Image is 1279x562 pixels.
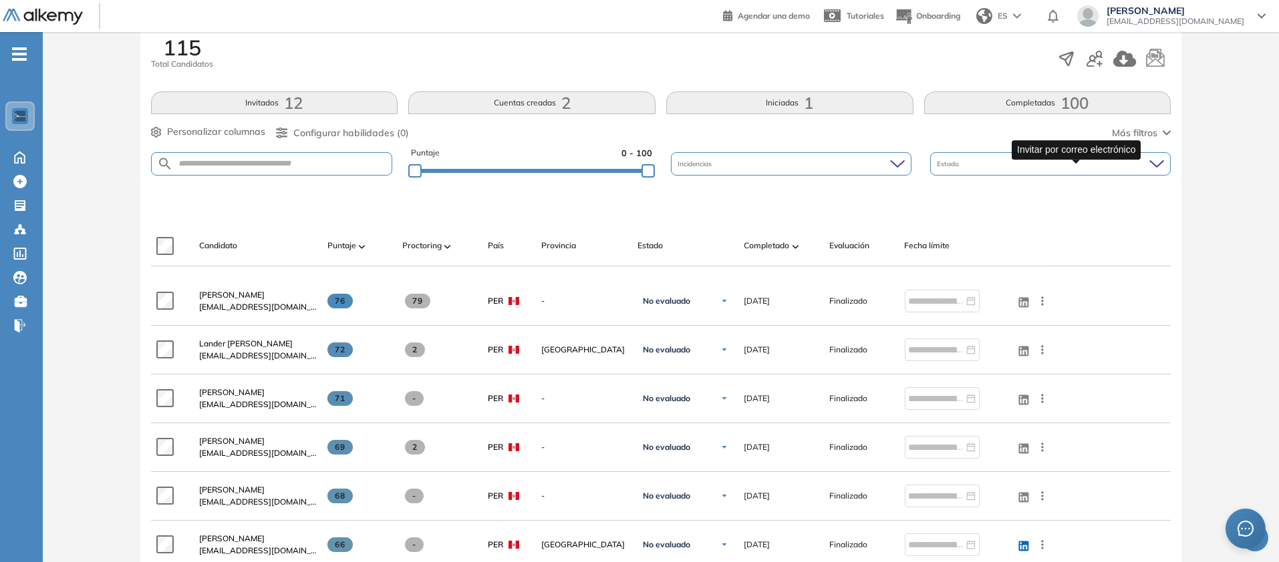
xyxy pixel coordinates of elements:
[744,441,770,453] span: [DATE]
[793,245,799,249] img: [missing "en.ARROW_ALT" translation]
[830,240,870,252] span: Evaluación
[720,541,728,549] img: Ícono de flecha
[199,338,293,348] span: Lander [PERSON_NAME]
[402,240,442,252] span: Proctoring
[621,147,652,160] span: 0 - 100
[444,245,451,249] img: [missing "en.ARROW_ALT" translation]
[199,447,317,459] span: [EMAIL_ADDRESS][DOMAIN_NAME]
[830,392,868,404] span: Finalizado
[720,443,728,451] img: Ícono de flecha
[3,9,83,25] img: Logo
[666,91,913,114] button: Iniciadas1
[637,240,663,252] span: Estado
[847,11,884,21] span: Tutoriales
[199,533,317,545] a: [PERSON_NAME]
[327,440,353,455] span: 69
[151,125,265,139] button: Personalizar columnas
[509,297,519,305] img: PER
[199,436,265,446] span: [PERSON_NAME]
[541,295,627,307] span: -
[327,342,353,357] span: 72
[405,440,426,455] span: 2
[157,156,173,172] img: SEARCH_ALT
[405,489,424,503] span: -
[488,539,503,551] span: PER
[199,289,317,301] a: [PERSON_NAME]
[1012,140,1141,160] div: Invitar por correo electrónico
[1107,16,1244,27] span: [EMAIL_ADDRESS][DOMAIN_NAME]
[895,2,960,31] button: Onboarding
[1112,126,1171,140] button: Más filtros
[405,294,431,308] span: 79
[199,386,317,398] a: [PERSON_NAME]
[830,539,868,551] span: Finalizado
[1112,126,1157,140] span: Más filtros
[411,147,440,160] span: Puntaje
[12,53,27,55] i: -
[327,391,353,406] span: 71
[720,492,728,500] img: Ícono de flecha
[199,301,317,313] span: [EMAIL_ADDRESS][DOMAIN_NAME]
[488,392,503,404] span: PER
[723,7,810,23] a: Agendar una demo
[359,245,366,249] img: [missing "en.ARROW_ALT" translation]
[199,496,317,508] span: [EMAIL_ADDRESS][DOMAIN_NAME]
[916,11,960,21] span: Onboarding
[488,295,503,307] span: PER
[488,490,503,502] span: PER
[151,58,213,70] span: Total Candidatos
[830,344,868,356] span: Finalizado
[744,240,790,252] span: Completado
[167,125,265,139] span: Personalizar columnas
[488,240,504,252] span: País
[199,545,317,557] span: [EMAIL_ADDRESS][DOMAIN_NAME]
[509,443,519,451] img: PER
[643,296,690,306] span: No evaluado
[327,489,353,503] span: 68
[643,393,690,404] span: No evaluado
[1107,5,1244,16] span: [PERSON_NAME]
[488,344,503,356] span: PER
[327,240,356,252] span: Puntaje
[744,539,770,551] span: [DATE]
[643,442,690,453] span: No evaluado
[405,537,424,552] span: -
[720,394,728,402] img: Ícono de flecha
[151,91,398,114] button: Invitados12
[509,394,519,402] img: PER
[199,350,317,362] span: [EMAIL_ADDRESS][DOMAIN_NAME]
[327,537,353,552] span: 66
[509,492,519,500] img: PER
[15,111,25,121] img: https://assets.alkemy.org/workspaces/1802/d452bae4-97f6-47ab-b3bf-1c40240bc960.jpg
[905,240,950,252] span: Fecha límite
[643,539,690,550] span: No evaluado
[541,441,627,453] span: -
[541,392,627,404] span: -
[1013,13,1021,19] img: arrow
[405,391,424,406] span: -
[327,294,353,308] span: 76
[199,435,317,447] a: [PERSON_NAME]
[830,441,868,453] span: Finalizado
[199,338,317,350] a: Lander [PERSON_NAME]
[405,342,426,357] span: 2
[643,344,690,355] span: No evaluado
[541,240,576,252] span: Provincia
[924,91,1171,114] button: Completadas100
[744,344,770,356] span: [DATE]
[541,490,627,502] span: -
[738,11,810,21] span: Agendar una demo
[643,491,690,501] span: No evaluado
[541,344,627,356] span: [GEOGRAPHIC_DATA]
[678,159,714,169] span: Incidencias
[744,295,770,307] span: [DATE]
[199,485,265,495] span: [PERSON_NAME]
[199,240,237,252] span: Candidato
[930,152,1171,176] div: Estado
[720,346,728,354] img: Ícono de flecha
[830,295,868,307] span: Finalizado
[199,398,317,410] span: [EMAIL_ADDRESS][DOMAIN_NAME]
[509,346,519,354] img: PER
[488,441,503,453] span: PER
[408,91,656,114] button: Cuentas creadas2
